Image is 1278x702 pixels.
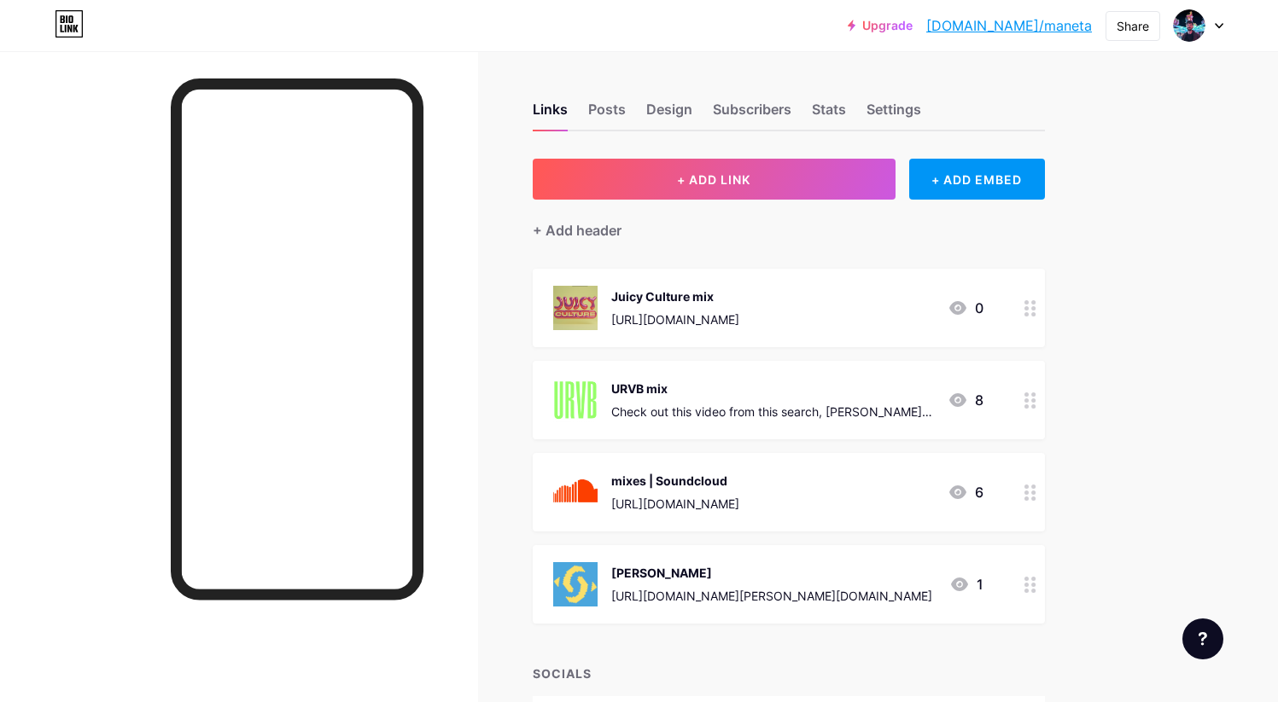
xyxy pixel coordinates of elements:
div: Subscribers [713,99,791,130]
div: Check out this video from this search, [PERSON_NAME] urvb [611,403,934,421]
img: URVB mix [553,378,598,422]
span: + ADD LINK [677,172,750,187]
div: 1 [949,574,983,595]
div: [URL][DOMAIN_NAME] [611,495,739,513]
div: Links [533,99,568,130]
img: mixes | Soundcloud [553,470,598,514]
div: Posts [588,99,626,130]
div: 0 [948,298,983,318]
div: Stats [812,99,846,130]
div: mixes | Soundcloud [611,472,739,490]
div: Settings [867,99,921,130]
div: + Add header [533,220,621,241]
a: [DOMAIN_NAME]/maneta [926,15,1092,36]
div: [URL][DOMAIN_NAME] [611,310,739,328]
div: Juicy Culture mix [611,287,739,305]
div: 8 [948,390,983,410]
div: 6 [948,482,983,502]
img: Juicy Culture mix [553,286,598,330]
div: SOCIALS [533,664,1045,682]
div: [PERSON_NAME] [611,564,932,582]
div: Design [646,99,692,130]
a: Upgrade [848,19,913,32]
button: + ADD LINK [533,159,896,200]
div: Share [1117,17,1149,35]
div: [URL][DOMAIN_NAME][PERSON_NAME][DOMAIN_NAME] [611,587,932,605]
div: + ADD EMBED [909,159,1045,200]
div: URVB mix [611,380,934,397]
img: STECKER [553,562,598,606]
img: Édi Azevedo [1173,9,1205,42]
